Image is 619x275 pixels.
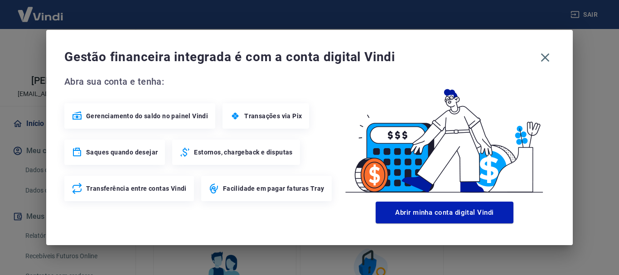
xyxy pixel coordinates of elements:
span: Gerenciamento do saldo no painel Vindi [86,111,208,121]
button: Abrir minha conta digital Vindi [376,202,513,223]
span: Transações via Pix [244,111,302,121]
span: Abra sua conta e tenha: [64,74,334,89]
span: Saques quando desejar [86,148,158,157]
img: Good Billing [334,74,555,198]
span: Facilidade em pagar faturas Tray [223,184,324,193]
span: Gestão financeira integrada é com a conta digital Vindi [64,48,536,66]
span: Transferência entre contas Vindi [86,184,187,193]
span: Estornos, chargeback e disputas [194,148,292,157]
